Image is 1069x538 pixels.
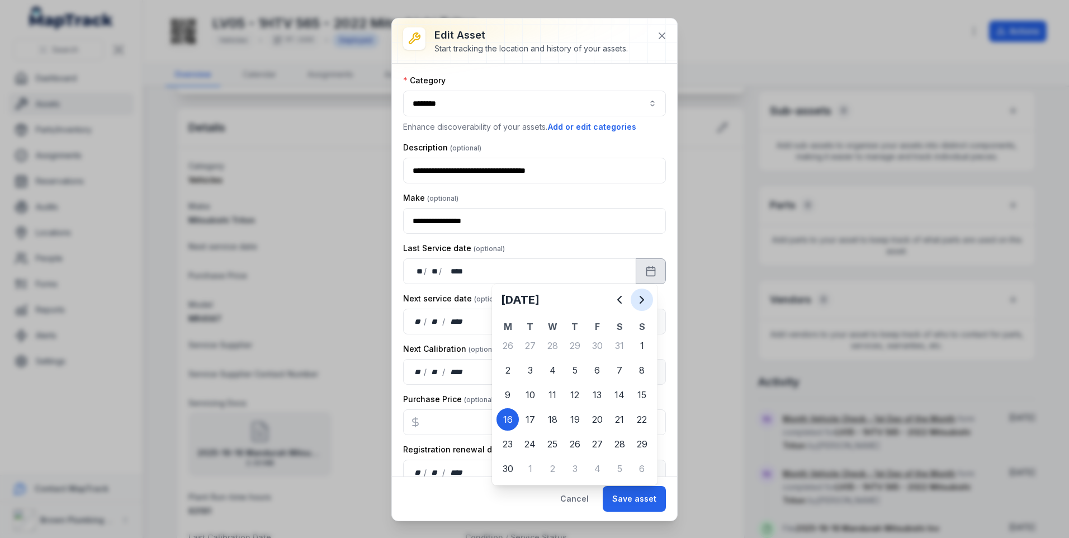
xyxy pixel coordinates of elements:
div: 17 [519,408,541,431]
div: 5 [564,359,586,381]
label: Next Calibration [403,343,500,355]
div: year, [446,467,467,478]
div: Wednesday 25 June 2025 [541,433,564,455]
div: Friday 20 June 2025 [586,408,608,431]
div: Friday 4 July 2025 [586,457,608,480]
div: June 2025 [496,289,653,481]
div: 27 [586,433,608,455]
div: month, [428,467,443,478]
div: 4 [541,359,564,381]
div: / [424,467,428,478]
div: Tuesday 24 June 2025 [519,433,541,455]
div: Monday 30 June 2025 [496,457,519,480]
div: 21 [608,408,631,431]
div: 30 [586,334,608,357]
div: 28 [541,334,564,357]
label: Purchase Price [403,394,495,405]
div: year, [446,366,467,377]
div: Thursday 12 June 2025 [564,384,586,406]
label: Description [403,142,481,153]
button: Next [631,289,653,311]
div: month, [428,366,443,377]
div: Sunday 29 June 2025 [631,433,653,455]
div: 29 [631,433,653,455]
th: M [496,320,519,333]
label: Last Service date [403,243,505,254]
div: Monday 9 June 2025 [496,384,519,406]
div: 18 [541,408,564,431]
div: month, [428,266,439,277]
h3: Edit asset [434,27,628,43]
div: Wednesday 4 June 2025 [541,359,564,381]
div: 8 [631,359,653,381]
div: Tuesday 10 June 2025 [519,384,541,406]
div: 7 [608,359,631,381]
div: Tuesday 27 May 2025 [519,334,541,357]
div: Friday 13 June 2025 [586,384,608,406]
div: 27 [519,334,541,357]
div: Saturday 31 May 2025 [608,334,631,357]
div: 9 [496,384,519,406]
div: / [424,316,428,327]
div: Saturday 7 June 2025 [608,359,631,381]
div: 6 [631,457,653,480]
button: Calendar [636,258,666,284]
div: Sunday 22 June 2025 [631,408,653,431]
div: year, [446,316,467,327]
div: Thursday 19 June 2025 [564,408,586,431]
div: 26 [496,334,519,357]
div: 3 [564,457,586,480]
div: / [442,467,446,478]
div: 28 [608,433,631,455]
div: Wednesday 28 May 2025 [541,334,564,357]
button: Cancel [551,486,598,512]
th: T [519,320,541,333]
div: / [442,366,446,377]
div: Friday 6 June 2025 [586,359,608,381]
div: Thursday 29 May 2025 [564,334,586,357]
div: 23 [496,433,519,455]
label: Next service date [403,293,505,304]
div: Tuesday 17 June 2025 [519,408,541,431]
div: Saturday 14 June 2025 [608,384,631,406]
div: Monday 23 June 2025 [496,433,519,455]
div: 26 [564,433,586,455]
div: Tuesday 3 June 2025 [519,359,541,381]
div: Saturday 21 June 2025 [608,408,631,431]
div: 12 [564,384,586,406]
div: 10 [519,384,541,406]
div: Saturday 28 June 2025 [608,433,631,455]
div: 31 [608,334,631,357]
div: 14 [608,384,631,406]
p: Enhance discoverability of your assets. [403,121,666,133]
div: Friday 27 June 2025 [586,433,608,455]
th: S [608,320,631,333]
th: F [586,320,608,333]
div: 6 [586,359,608,381]
div: 30 [496,457,519,480]
div: 24 [519,433,541,455]
h2: [DATE] [501,292,608,308]
table: June 2025 [496,320,653,481]
div: 13 [586,384,608,406]
div: Friday 30 May 2025 [586,334,608,357]
div: 4 [586,457,608,480]
div: / [424,266,428,277]
div: Sunday 1 June 2025 [631,334,653,357]
div: / [424,366,428,377]
div: Thursday 5 June 2025 [564,359,586,381]
div: day, [413,316,424,327]
div: 2 [541,457,564,480]
div: 5 [608,457,631,480]
div: 1 [519,457,541,480]
div: 15 [631,384,653,406]
label: Make [403,192,458,204]
div: Monday 16 June 2025 selected [496,408,519,431]
th: T [564,320,586,333]
div: Sunday 6 July 2025 [631,457,653,480]
div: 16 [496,408,519,431]
div: year, [443,266,464,277]
div: Wednesday 2 July 2025 [541,457,564,480]
div: Monday 26 May 2025 [496,334,519,357]
div: Sunday 8 June 2025 [631,359,653,381]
